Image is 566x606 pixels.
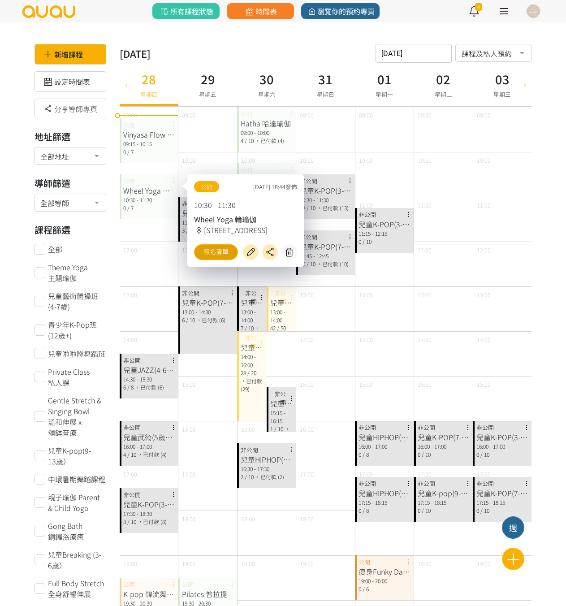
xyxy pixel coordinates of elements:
span: 0 [123,148,126,156]
span: 0 [476,450,479,458]
span: 10:00 [182,156,196,164]
div: 週 [502,522,524,534]
div: Pilates 普拉提 [182,589,233,599]
div: 兒童HIPHOP(3-6歲) [270,398,293,409]
span: 0 [359,238,361,245]
span: 0 [123,204,126,212]
span: 13:00 [359,290,373,299]
span: / 10 [422,450,431,458]
div: 09:00 - 10:00 [241,129,292,137]
a: 報名清單 [194,244,238,260]
input: 請選擇時間表日期 [376,44,452,63]
span: 7 [241,324,243,332]
span: Theme Yoga 主題瑜伽 [48,262,106,283]
h3: 29 [199,70,216,88]
span: 0 [418,506,420,514]
div: 16:00 - 17:00 [418,442,469,450]
div: 16:30 - 17:30 [241,465,292,473]
div: 兒童K-POP(7-12歲） [182,297,233,308]
span: 10:00 [359,156,373,164]
h3: 01 [376,70,393,88]
span: 15:00 [359,380,373,389]
div: 兒童K-POP(3-6歲） [300,185,351,196]
div: 兒童表演/比賽活動 [241,342,263,353]
span: 15:00 [418,380,432,389]
span: 星期二 [435,90,452,99]
div: 17:15 - 18:15 [418,498,469,506]
span: 0 [359,506,361,514]
span: / 10 [274,425,283,433]
span: ，已付款 (6) [135,383,164,391]
span: 4 [241,137,243,144]
span: / 7 [127,148,134,156]
div: 兒童K-POP(7-12歲） [476,488,528,498]
span: 0 [359,450,361,458]
span: 18:00 [241,515,255,523]
span: 中環暑期舞蹈課程 [48,474,105,485]
span: 15:00 [300,380,314,389]
span: 星期日 [317,90,334,99]
span: 10 [300,260,305,268]
div: 兒童HIPHOP(7-12歲) [241,454,292,465]
span: 16:00 [182,425,196,433]
span: 0 [476,506,479,514]
span: / 7 [127,204,134,212]
span: 10:00 [418,156,432,164]
span: 13:00 [477,290,491,299]
span: 19:00 [123,559,137,568]
span: 09:00 [418,111,432,119]
span: 時間表 [244,6,277,17]
span: 12:00 [477,246,491,254]
a: 設定時間表 [42,76,90,87]
div: 13:00 - 14:00 [241,308,263,324]
h3: 31 [317,70,334,88]
span: 兒童藝術體操班(4-7歲) [48,290,106,312]
a: 所有課程狀態 [152,3,220,19]
span: ，已付款 (6) [196,316,225,324]
span: 全部地址 [40,150,99,161]
h3: 地址篩選 [35,130,106,143]
h3: 03 [493,70,511,88]
div: 瘦身Funky Dance [359,566,410,577]
span: 42 [270,324,276,332]
span: 1 [270,425,273,433]
span: 09:00 [477,111,491,119]
span: / 10 [245,473,254,480]
span: Gentle Stretch & Singing Bowl 溫和伸展 x 頌缽音療 [48,395,106,438]
div: 兒童HIPHOP(7-12歲) [359,488,410,498]
span: 28 [241,369,246,377]
span: 19:00 [418,559,432,568]
span: 兒童Breaking (3-6歲） [48,549,106,571]
div: Wheel Yoga 輪瑜伽 [123,185,175,196]
div: 19:00 - 20:00 [359,577,410,585]
span: 17:00 [300,470,314,478]
span: / 6 [363,585,369,593]
span: 16:00 [300,425,314,433]
span: 09:00 [359,111,373,119]
span: / 10 [127,450,136,458]
span: 10:00 [241,156,255,164]
div: 17:15 - 18:15 [476,498,528,506]
span: 16:00 [241,425,255,433]
div: Theme Yoga 主題瑜伽 [241,174,292,185]
span: 4 [475,3,482,11]
div: 兒童K-POP(3-6歲） [359,219,410,229]
span: 12:00 [418,246,432,254]
span: 全部導師 [40,196,99,208]
span: 14:00 [359,335,373,344]
span: 親子瑜伽 Parent & Child Yoga [48,492,106,513]
span: 公開 [194,181,219,192]
div: 16:00 - 17:00 [123,442,175,450]
span: 14:00 [123,335,137,344]
span: / 20 [247,369,256,377]
span: 18:00 [182,515,196,523]
span: 星期五 [199,90,216,99]
h3: 28 [140,70,158,88]
div: 17:15 - 18:15 [359,498,410,506]
span: 14:00 [418,335,432,344]
div: 13:00 - 14:30 [182,308,233,316]
span: 所有課程狀態 [159,6,213,17]
span: / 50 [277,324,286,332]
span: 13:00 [418,290,432,299]
span: 青少年K-Pop班(12歲+) [48,319,106,341]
